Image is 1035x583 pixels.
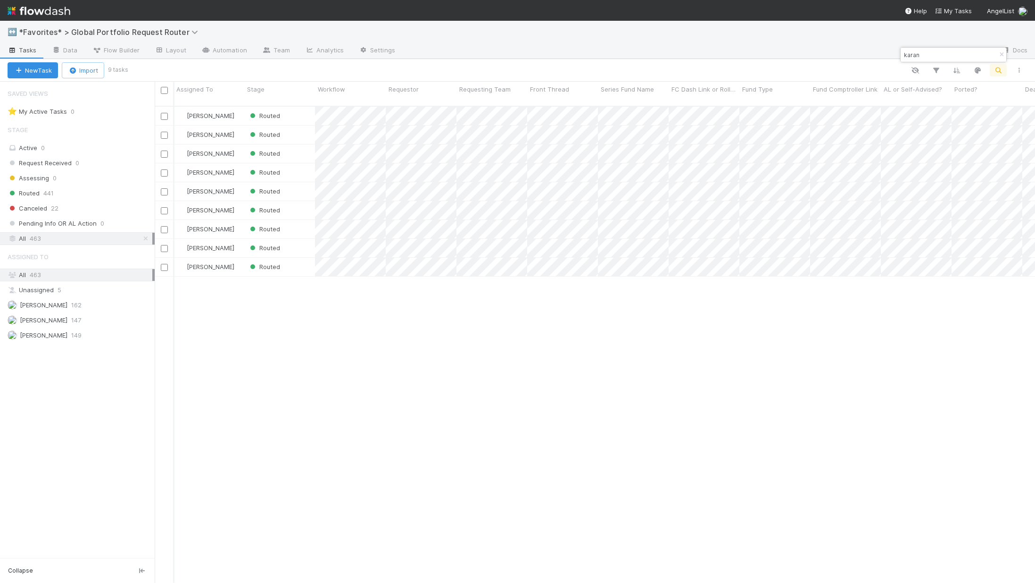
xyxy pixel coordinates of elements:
span: ↔️ [8,28,17,36]
img: avatar_e0ab5a02-4425-4644-8eca-231d5bcccdf4.png [178,131,185,138]
span: Routed [259,112,280,119]
span: Requesting Team [459,84,511,94]
input: Search... [902,49,996,60]
a: Docs [994,43,1035,59]
span: Routed [259,206,280,214]
img: avatar_5bf5c33b-3139-4939-a495-cbf9fc6ebf7e.png [8,330,17,340]
span: Assigned To [8,247,49,266]
span: Assessing [8,172,49,184]
span: AL or Self-Advised? [884,84,942,94]
span: 5 [58,284,61,296]
span: Routed [259,131,280,138]
div: My Active Tasks [8,106,67,118]
span: Routed [259,244,280,252]
span: Tasks [8,45,37,55]
input: Toggle Row Selected [161,113,168,120]
span: 463 [30,271,41,279]
img: avatar_e0ab5a02-4425-4644-8eca-231d5bcccdf4.png [178,225,185,233]
img: avatar_cea4b3df-83b6-44b5-8b06-f9455c333edc.png [178,169,185,176]
span: [PERSON_NAME] [187,169,234,176]
img: avatar_cea4b3df-83b6-44b5-8b06-f9455c333edc.png [178,244,185,252]
span: Routed [259,187,280,195]
small: 9 tasks [108,66,128,74]
img: avatar_5bf5c33b-3139-4939-a495-cbf9fc6ebf7e.png [178,263,185,270]
span: Series Fund Name [601,84,654,94]
span: Routed [8,187,40,199]
a: Settings [351,43,403,59]
span: AngelList [987,7,1014,15]
span: 147 [71,314,81,326]
span: Routed [259,150,280,157]
span: Pending Info OR AL Action [8,218,97,229]
span: My Tasks [935,7,972,15]
span: [PERSON_NAME] [187,131,234,138]
span: [PERSON_NAME] [20,301,67,309]
a: Team [255,43,298,59]
div: All [8,233,152,245]
div: Active [8,142,152,154]
span: Fund Type [742,84,773,94]
span: 22 [51,203,58,214]
input: Toggle Row Selected [161,188,168,195]
span: [PERSON_NAME] [187,263,234,270]
span: Canceled [8,203,47,214]
span: FC Dash Link or Rolling Fund Investment Page Link [671,84,737,94]
span: [PERSON_NAME] [187,112,234,119]
img: avatar_cea4b3df-83b6-44b5-8b06-f9455c333edc.png [178,206,185,214]
span: Workflow [318,84,345,94]
span: [PERSON_NAME] [187,244,234,252]
a: Layout [147,43,194,59]
img: avatar_cea4b3df-83b6-44b5-8b06-f9455c333edc.png [8,300,17,310]
span: [PERSON_NAME] [187,150,234,157]
input: Toggle Row Selected [161,264,168,271]
span: 149 [71,330,82,341]
input: Toggle All Rows Selected [161,87,168,94]
span: 0 [75,157,79,169]
span: Routed [259,225,280,233]
span: Requestor [389,84,419,94]
img: avatar_5bf5c33b-3139-4939-a495-cbf9fc6ebf7e.png [178,187,185,195]
span: [PERSON_NAME] [187,225,234,233]
img: avatar_e0ab5a02-4425-4644-8eca-231d5bcccdf4.png [178,112,185,119]
span: 441 [43,187,54,199]
span: *Favorites* > Global Portfolio Request Router [19,27,203,37]
span: ⭐ [8,107,17,115]
input: Toggle Row Selected [161,151,168,158]
input: Toggle Row Selected [161,169,168,177]
input: Toggle Row Selected [161,245,168,252]
div: All [8,269,152,281]
button: NewTask [8,62,58,78]
span: Stage [247,84,265,94]
span: 0 [53,172,57,184]
span: Saved Views [8,84,48,103]
img: logo-inverted-e16ddd16eac7371096b0.svg [8,3,70,19]
span: Ported? [954,84,977,94]
span: Assigned To [176,84,213,94]
img: avatar_5bf5c33b-3139-4939-a495-cbf9fc6ebf7e.png [178,150,185,157]
input: Toggle Row Selected [161,207,168,214]
span: [PERSON_NAME] [20,331,67,339]
a: Automation [194,43,255,59]
button: Import [62,62,104,78]
span: 0 [71,106,84,118]
span: Fund Comptroller Link [813,84,878,94]
input: Toggle Row Selected [161,132,168,139]
span: 162 [71,299,82,311]
span: Collapse [8,566,33,575]
img: avatar_5bf5c33b-3139-4939-a495-cbf9fc6ebf7e.png [1018,7,1027,16]
span: Routed [259,169,280,176]
span: [PERSON_NAME] [20,316,67,324]
div: Help [904,6,927,16]
span: [PERSON_NAME] [187,206,234,214]
span: Routed [259,263,280,270]
input: Toggle Row Selected [161,226,168,233]
a: Data [44,43,85,59]
span: Flow Builder [92,45,140,55]
span: 0 [41,144,45,152]
a: Analytics [298,43,351,59]
span: Stage [8,120,28,139]
span: 463 [30,233,41,245]
span: Request Received [8,157,72,169]
span: [PERSON_NAME] [187,187,234,195]
span: 0 [100,218,104,229]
